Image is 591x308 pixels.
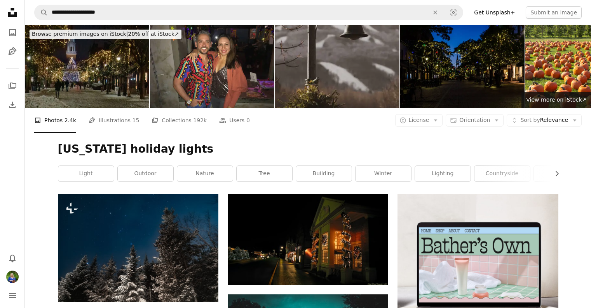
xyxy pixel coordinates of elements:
span: Sort by [520,117,540,123]
span: 192k [193,116,207,125]
a: A street at night with christmas lights on the buildings [228,236,388,243]
a: View more on iStock↗ [521,92,591,108]
span: View more on iStock ↗ [526,97,586,103]
a: Users 0 [219,108,250,133]
span: 20% off at iStock ↗ [32,31,179,37]
button: License [395,114,443,127]
button: Clear [427,5,444,20]
span: Orientation [459,117,490,123]
a: Photos [5,25,20,40]
img: New Orleans, Louisiana in Mardi Gras Carnival Celebrations. Couple Wearing Colorful Clothes Posin... [150,25,274,108]
button: Submit an image [526,6,582,19]
button: Orientation [446,114,504,127]
img: A street at night with christmas lights on the buildings [228,194,388,285]
a: Illustrations 15 [89,108,139,133]
span: 15 [132,116,139,125]
img: Church Street market at night [400,25,525,108]
a: lighting [415,166,471,181]
a: plant [534,166,589,181]
span: License [409,117,429,123]
a: nature [177,166,233,181]
button: Search Unsplash [35,5,48,20]
button: Sort byRelevance [507,114,582,127]
a: tree [237,166,292,181]
span: 0 [246,116,250,125]
a: building [296,166,352,181]
a: Illustrations [5,44,20,59]
a: Download History [5,97,20,113]
img: Christmas Tree and street lit up for the Holiday season [25,25,149,108]
button: Menu [5,288,20,303]
button: scroll list to the right [550,166,558,181]
a: countryside [474,166,530,181]
button: Visual search [444,5,463,20]
a: light [58,166,114,181]
img: A snowboarder is going down a snowy hill [58,194,218,301]
button: Notifications [5,250,20,266]
a: winter [356,166,411,181]
span: Browse premium images on iStock | [32,31,128,37]
a: outdoor [118,166,173,181]
img: Ludlow Vermont Winter Ski Mountain Town Lamp Post [275,25,399,108]
a: Browse premium images on iStock|20% off at iStock↗ [25,25,186,44]
h1: [US_STATE] holiday lights [58,142,558,156]
a: A snowboarder is going down a snowy hill [58,244,218,251]
img: Avatar of user Heather Tillotson [6,271,19,283]
a: Collections 192k [152,108,207,133]
span: Relevance [520,116,568,124]
a: Get Unsplash+ [469,6,520,19]
form: Find visuals sitewide [34,5,463,20]
button: Profile [5,269,20,285]
a: Collections [5,78,20,94]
